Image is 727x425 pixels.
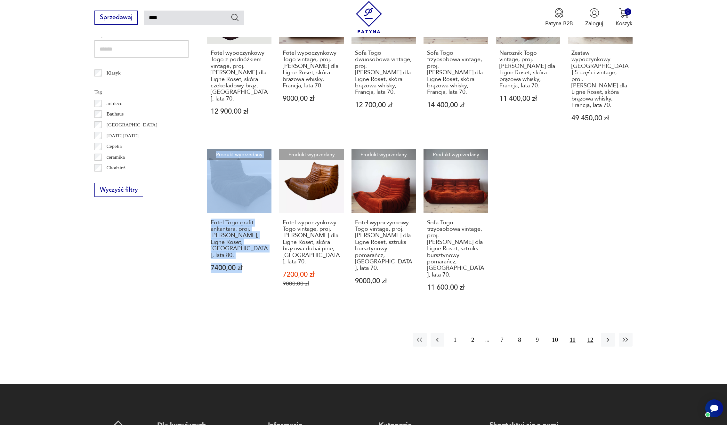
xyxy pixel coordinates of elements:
[94,88,189,96] p: Tag
[427,220,485,278] h3: Sofa Togo trzyosobowa vintage, proj. [PERSON_NAME] dla Ligne Roset, sztruks bursztynowy pomarańcz...
[283,220,340,265] h3: Fotel wypoczynkowy Togo vintage, proj. [PERSON_NAME] dla Ligne Roset, skóra brązowa dubai pine, [...
[107,110,124,118] p: Bauhaus
[499,50,557,89] h3: Narożnik Togo vintage, proj. [PERSON_NAME] dla Ligne Roset, skóra brązowa whisky, Francja, lata 70.
[94,183,143,197] button: Wyczyść filtry
[499,95,557,102] p: 11 400,00 zł
[616,20,633,27] p: Koszyk
[619,8,629,18] img: Ikona koszyka
[107,121,158,129] p: [GEOGRAPHIC_DATA]
[107,132,139,140] p: [DATE][DATE]
[616,8,633,27] button: 0Koszyk
[705,399,723,417] iframe: Smartsupp widget button
[466,333,480,347] button: 2
[545,8,573,27] a: Ikona medaluPatyna B2B
[107,174,125,183] p: Ćmielów
[427,284,485,291] p: 11 600,00 zł
[107,69,121,77] p: Klasyk
[107,99,123,108] p: art deco
[353,1,385,33] img: Patyna - sklep z meblami i dekoracjami vintage
[211,220,268,259] h3: Fotel Togo grafit ankantara, proj. [PERSON_NAME], Ligne Roset, [GEOGRAPHIC_DATA], lata 80.
[583,333,597,347] button: 12
[107,164,125,172] p: Chodzież
[283,95,340,102] p: 9000,00 zł
[283,271,340,278] p: 7200,00 zł
[279,149,344,306] a: Produkt wyprzedanyFotel wypoczynkowy Togo vintage, proj. M. Ducaroy dla Ligne Roset, skóra brązow...
[211,50,268,102] h3: Fotel wypoczynkowy Togo z podnóżkiem vintage, proj. [PERSON_NAME] dla Ligne Roset, skóra czekolad...
[566,333,579,347] button: 11
[355,220,413,272] h3: Fotel wypoczynkowy Togo vintage, proj. [PERSON_NAME] dla Ligne Roset, sztruks bursztynowy pomarań...
[513,333,526,347] button: 8
[107,153,125,161] p: ceramika
[530,333,544,347] button: 9
[554,8,564,18] img: Ikona medalu
[571,50,629,109] h3: Zestaw wypoczynkowy [GEOGRAPHIC_DATA] 5 części vintage, proj. [PERSON_NAME] dla Ligne Roset, skór...
[211,108,268,115] p: 12 900,00 zł
[545,8,573,27] button: Patyna B2B
[355,50,413,96] h3: Sofa Togo dwuosobowa vintage, proj. [PERSON_NAME] dla Ligne Roset, skóra brązowa whisky, Francja,...
[230,13,240,22] button: Szukaj
[571,115,629,122] p: 49 450,00 zł
[427,50,485,96] h3: Sofa Togo trzyosobowa vintage, proj. [PERSON_NAME] dla Ligne Roset, skóra brązowa whisky, Francja...
[424,149,488,306] a: Produkt wyprzedanySofa Togo trzyosobowa vintage, proj. M. Ducaroy dla Ligne Roset, sztruks burszt...
[625,8,631,15] div: 0
[283,50,340,89] h3: Fotel wypoczynkowy Togo vintage, proj. [PERSON_NAME] dla Ligne Roset, skóra brązowa whisky, Franc...
[548,333,562,347] button: 10
[545,20,573,27] p: Patyna B2B
[585,8,603,27] button: Zaloguj
[355,102,413,108] p: 12 700,00 zł
[211,265,268,271] p: 7400,00 zł
[585,20,603,27] p: Zaloguj
[283,280,340,287] p: 9000,00 zł
[107,142,122,150] p: Cepelia
[495,333,509,347] button: 7
[94,11,138,25] button: Sprzedawaj
[427,102,485,108] p: 14 400,00 zł
[448,333,462,347] button: 1
[355,278,413,285] p: 9000,00 zł
[94,15,138,20] a: Sprzedawaj
[351,149,416,306] a: Produkt wyprzedanyFotel wypoczynkowy Togo vintage, proj. M. Ducaroy dla Ligne Roset, sztruks burs...
[589,8,599,18] img: Ikonka użytkownika
[207,149,271,306] a: Produkt wyprzedanyFotel Togo grafit ankantara, proj. M. Ducaroy, Ligne Roset, Francja, lata 80.Fo...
